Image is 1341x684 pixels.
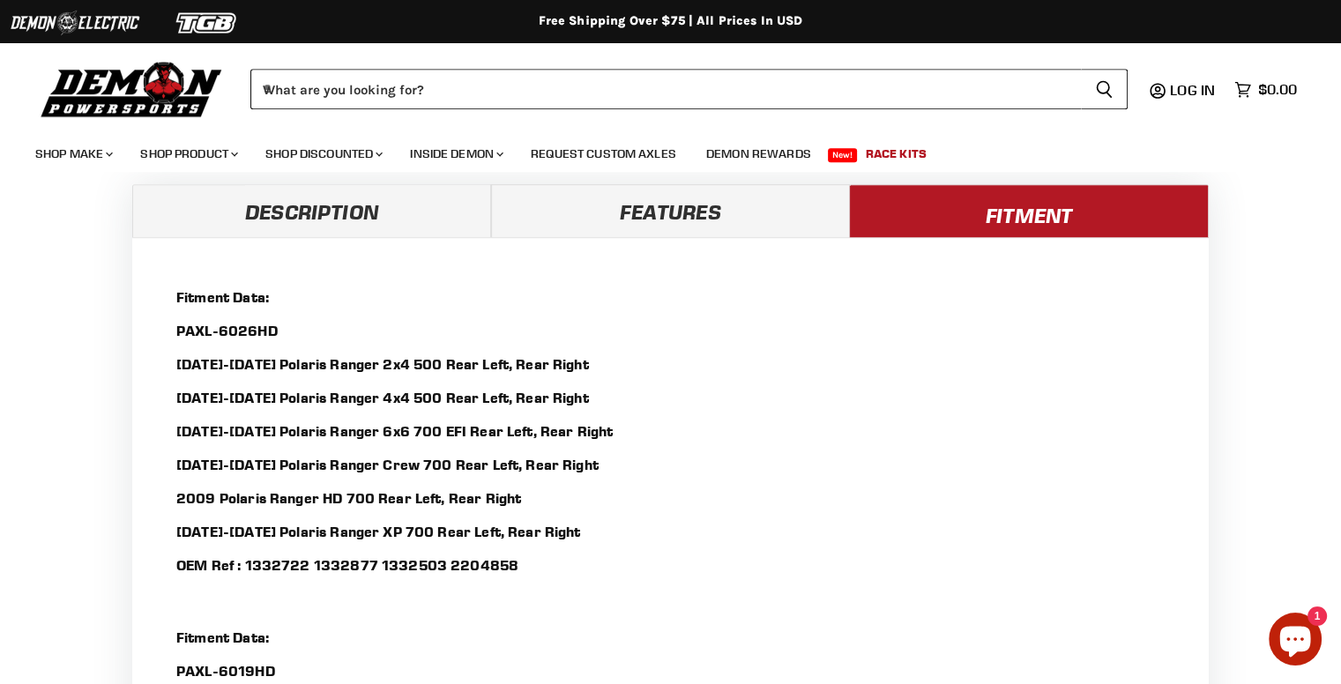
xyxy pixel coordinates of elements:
[176,628,1165,647] p: Fitment Data:
[176,321,1165,340] p: PAXL-6026HD
[176,661,1165,680] p: PAXL-6019HD
[1170,81,1215,99] span: Log in
[22,129,1293,172] ul: Main menu
[176,522,1165,541] p: [DATE]-[DATE] Polaris Ranger XP 700 Rear Left, Rear Right
[176,354,1165,374] p: [DATE]-[DATE] Polaris Ranger 2x4 500 Rear Left, Rear Right
[1226,77,1306,102] a: $0.00
[1263,613,1327,670] inbox-online-store-chat: Shopify online store chat
[250,69,1081,109] input: When autocomplete results are available use up and down arrows to review and enter to select
[849,184,1209,237] a: Fitment
[518,136,689,172] a: Request Custom Axles
[853,136,940,172] a: Race Kits
[127,136,249,172] a: Shop Product
[141,6,273,40] img: TGB Logo 2
[693,136,824,172] a: Demon Rewards
[176,388,1165,407] p: [DATE]-[DATE] Polaris Ranger 4x4 500 Rear Left, Rear Right
[397,136,514,172] a: Inside Demon
[22,136,123,172] a: Shop Make
[176,555,1165,575] p: OEM Ref : 1332722 1332877 1332503 2204858
[9,6,141,40] img: Demon Electric Logo 2
[252,136,393,172] a: Shop Discounted
[1258,81,1297,98] span: $0.00
[176,488,1165,508] p: 2009 Polaris Ranger HD 700 Rear Left, Rear Right
[176,455,1165,474] p: [DATE]-[DATE] Polaris Ranger Crew 700 Rear Left, Rear Right
[176,287,1165,307] p: Fitment Data:
[132,184,491,237] a: Description
[250,69,1128,109] form: Product
[828,148,858,162] span: New!
[1162,82,1226,98] a: Log in
[176,421,1165,441] p: [DATE]-[DATE] Polaris Ranger 6x6 700 EFI Rear Left, Rear Right
[491,184,850,237] a: Features
[1081,69,1128,109] button: Search
[35,57,228,120] img: Demon Powersports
